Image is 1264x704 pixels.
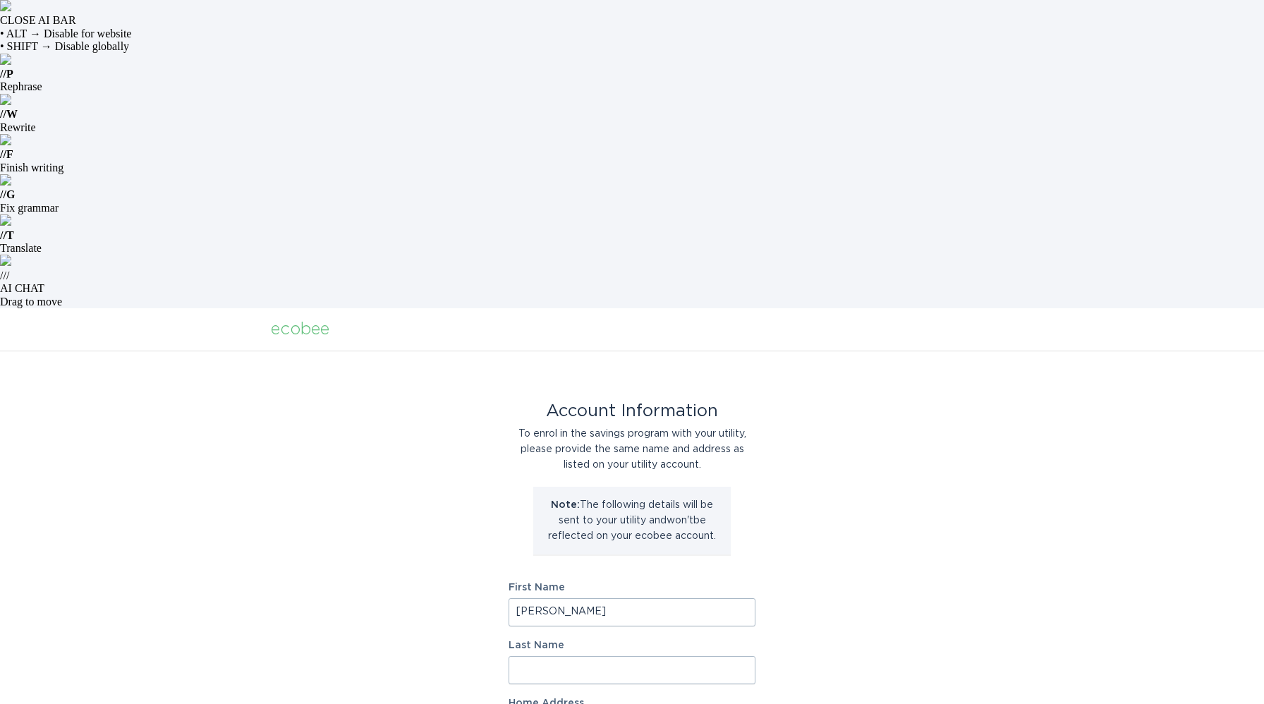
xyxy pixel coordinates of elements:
[509,426,755,473] div: To enrol in the savings program with your utility, please provide the same name and address as li...
[551,500,580,510] strong: Note:
[509,583,755,593] label: First Name
[509,403,755,419] div: Account Information
[271,322,329,337] div: ecobee
[544,497,720,544] p: The following details will be sent to your utility and won't be reflected on your ecobee account.
[509,641,755,650] label: Last Name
